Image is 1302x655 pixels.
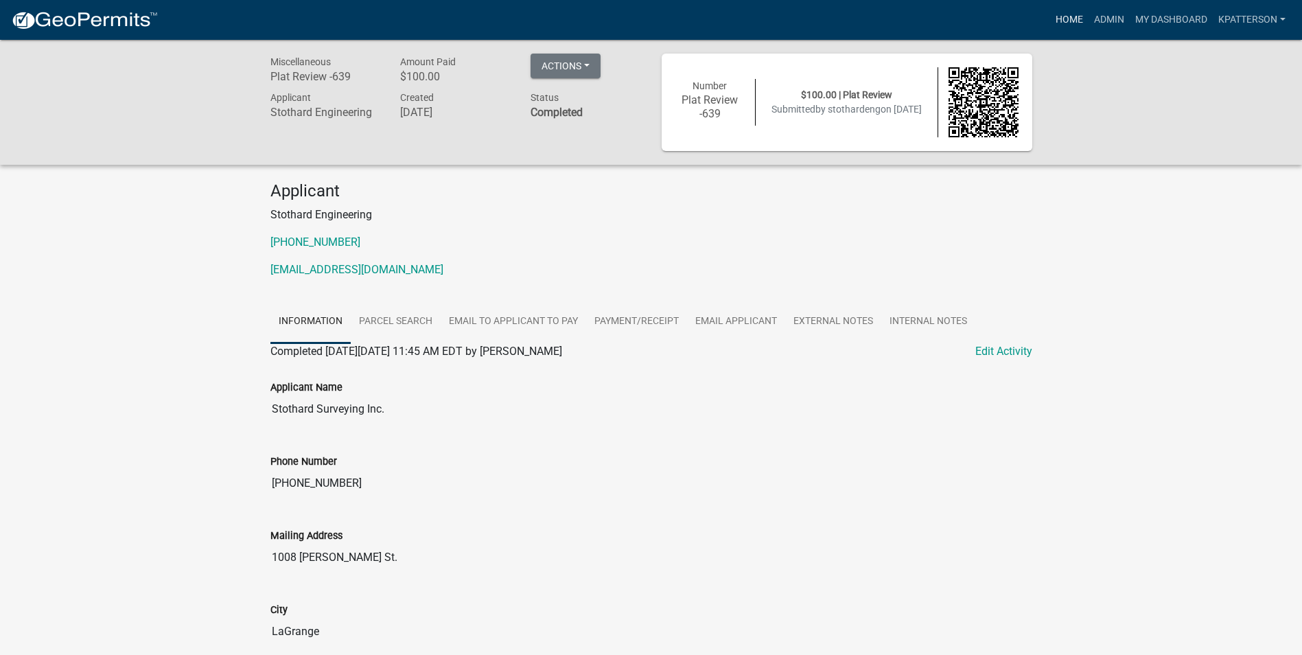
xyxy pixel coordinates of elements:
strong: Completed [531,106,583,119]
label: City [270,606,288,615]
h6: Plat Review -639 [675,93,745,119]
span: Applicant [270,92,311,103]
a: [PHONE_NUMBER] [270,235,360,249]
label: Applicant Name [270,383,342,393]
span: Created [400,92,434,103]
p: Stothard Engineering [270,207,1032,223]
a: External Notes [785,300,881,344]
span: Amount Paid [400,56,456,67]
span: $100.00 | Plat Review [801,89,892,100]
a: Admin [1089,7,1130,33]
a: Email Applicant [687,300,785,344]
a: KPATTERSON [1213,7,1291,33]
a: Email to applicant to pay [441,300,586,344]
a: [EMAIL_ADDRESS][DOMAIN_NAME] [270,263,443,276]
label: Mailing Address [270,531,342,541]
img: QR code [949,67,1019,137]
a: Home [1050,7,1089,33]
span: Submitted on [DATE] [771,104,922,115]
h4: Applicant [270,181,1032,201]
span: Number [693,80,727,91]
h6: Plat Review -639 [270,70,380,83]
a: Internal Notes [881,300,975,344]
a: Edit Activity [975,343,1032,360]
label: Phone Number [270,457,337,467]
a: My Dashboard [1130,7,1213,33]
h6: Stothard Engineering [270,106,380,119]
button: Actions [531,54,601,78]
span: Status [531,92,559,103]
a: Parcel search [351,300,441,344]
span: Completed [DATE][DATE] 11:45 AM EDT by [PERSON_NAME] [270,345,562,358]
h6: [DATE] [400,106,510,119]
h6: $100.00 [400,70,510,83]
span: by stothardeng [815,104,881,115]
a: Information [270,300,351,344]
span: Miscellaneous [270,56,331,67]
a: Payment/Receipt [586,300,687,344]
